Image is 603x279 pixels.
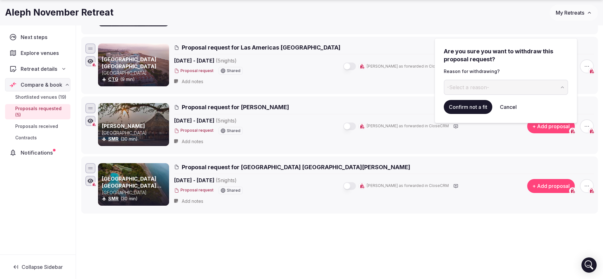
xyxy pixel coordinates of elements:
span: Add notes [182,78,203,85]
span: Next steps [21,33,50,41]
button: + Add proposal [527,179,575,193]
button: Collapse Sidebar [5,260,70,274]
button: SMR [108,196,119,202]
span: My Retreats [556,10,584,16]
a: CTG [108,76,118,82]
a: Proposals received [5,122,70,131]
span: -Select a reason- [447,84,489,91]
span: Proposal request for [PERSON_NAME] [182,103,289,111]
a: [GEOGRAPHIC_DATA] [GEOGRAPHIC_DATA][PERSON_NAME] [102,176,161,196]
a: SMR [108,136,119,142]
button: Cancel [495,100,522,114]
span: Compare & book [21,81,62,89]
a: Explore venues [5,46,70,60]
p: [GEOGRAPHIC_DATA] [102,189,168,196]
button: Proposal request [174,128,213,133]
button: Proposal request [174,68,213,74]
a: [PERSON_NAME] [102,123,145,129]
span: [PERSON_NAME] as forwarded in CloseCRM [367,123,449,129]
span: Add notes [182,198,203,204]
button: My Retreats [550,5,598,21]
span: ( 5 night s ) [216,57,237,64]
a: Contracts [5,133,70,142]
p: [GEOGRAPHIC_DATA] [102,130,168,136]
button: Confirm not a fit [444,100,492,114]
span: Proposals requested (5) [15,105,68,118]
div: (30 min) [102,136,168,142]
button: Proposal request [174,188,213,193]
div: Open Intercom Messenger [581,257,597,273]
div: (9 min) [102,76,168,83]
a: Proposals requested (5) [5,104,70,119]
span: [DATE] - [DATE] [174,57,286,64]
span: Shared [227,129,240,133]
a: [GEOGRAPHIC_DATA] [GEOGRAPHIC_DATA] [102,56,156,70]
span: ( 5 night s ) [216,117,237,124]
button: SMR [108,136,119,142]
span: Shared [227,69,240,73]
span: Add notes [182,138,203,145]
span: Proposal request for Las Americas [GEOGRAPHIC_DATA] [182,43,340,51]
p: Reason for withdrawing? [444,68,568,75]
a: Shortlisted venues (19) [5,93,70,102]
span: Shared [227,189,240,192]
span: ( 5 night s ) [216,177,237,183]
h1: Aleph November Retreat [5,6,114,19]
h3: Are you sure you want to withdraw this proposal request? [444,47,568,63]
span: Notifications [21,149,56,156]
span: [PERSON_NAME] as forwarded in CloseCRM [367,183,449,189]
span: Proposals received [15,123,58,130]
button: + Add proposal [527,119,575,133]
span: Explore venues [21,49,62,57]
p: [GEOGRAPHIC_DATA] [102,70,168,76]
a: Next steps [5,30,70,44]
span: Shortlisted venues (19) [15,94,66,100]
span: Retreat details [21,65,57,73]
span: Contracts [15,135,37,141]
div: (30 min) [102,196,168,202]
span: [DATE] - [DATE] [174,117,286,124]
span: [DATE] - [DATE] [174,176,286,184]
a: Notifications [5,146,70,159]
span: Collapse Sidebar [22,264,63,270]
a: SMR [108,196,119,201]
span: [PERSON_NAME] as forwarded in CloseCRM [367,64,449,69]
span: Proposal request for [GEOGRAPHIC_DATA] [GEOGRAPHIC_DATA][PERSON_NAME] [182,163,410,171]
